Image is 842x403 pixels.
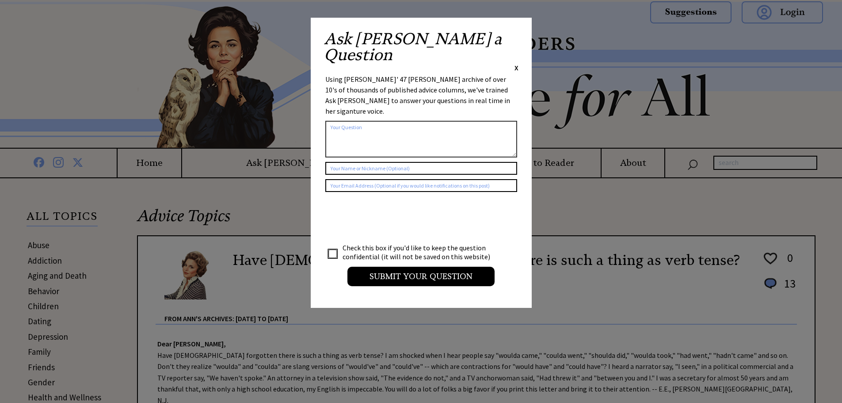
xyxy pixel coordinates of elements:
input: Your Name or Nickname (Optional) [325,162,517,175]
span: X [514,63,518,72]
h2: Ask [PERSON_NAME] a Question [324,31,518,63]
iframe: reCAPTCHA [325,201,460,235]
td: Check this box if you'd like to keep the question confidential (it will not be saved on this webs... [342,243,499,261]
div: Using [PERSON_NAME]' 47 [PERSON_NAME] archive of over 10's of thousands of published advice colum... [325,74,517,116]
input: Your Email Address (Optional if you would like notifications on this post) [325,179,517,192]
input: Submit your Question [347,267,495,286]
